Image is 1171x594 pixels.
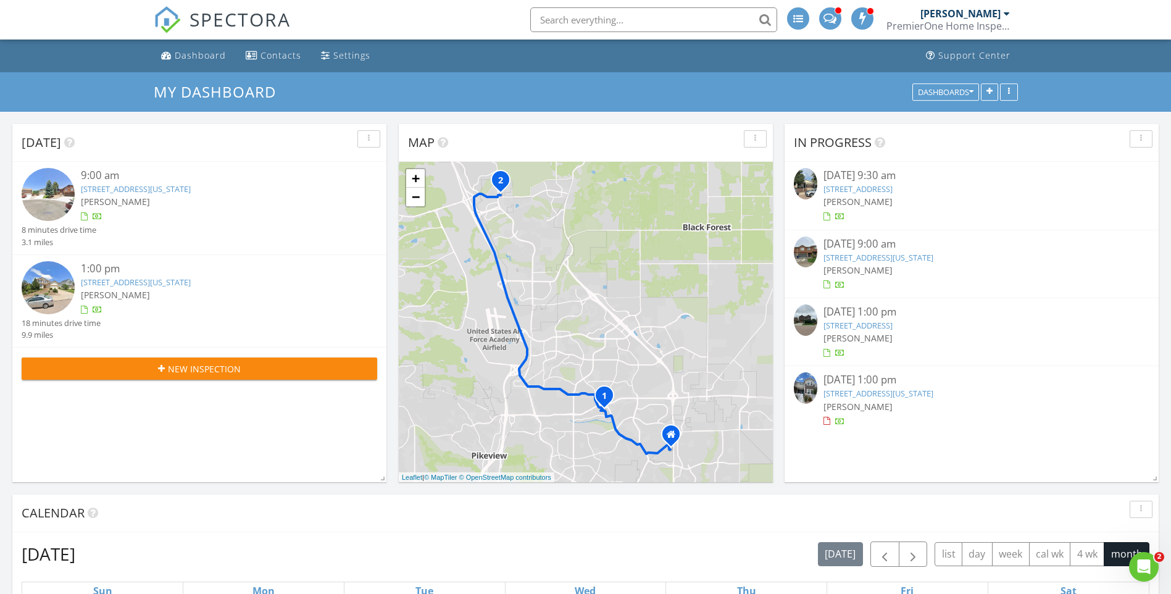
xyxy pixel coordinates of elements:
[81,289,150,301] span: [PERSON_NAME]
[1129,552,1159,582] iframe: Intercom live chat
[241,44,306,67] a: Contacts
[190,6,291,32] span: SPECTORA
[602,392,607,401] i: 1
[316,44,375,67] a: Settings
[406,169,425,188] a: Zoom in
[260,49,301,61] div: Contacts
[794,168,817,199] img: 9322505%2Freports%2Fd088b7d5-583e-46dc-aea2-aeef02adbae7%2Fcover_photos%2FvWmnfdf8AmdfqpGf8rNv%2F...
[22,504,85,521] span: Calendar
[818,542,863,566] button: [DATE]
[823,372,1120,388] div: [DATE] 1:00 pm
[823,401,893,412] span: [PERSON_NAME]
[154,17,291,43] a: SPECTORA
[794,372,817,404] img: 9363175%2Fcover_photos%2FwB15UkKJXMUbbWkm5p4M%2Fsmall.jpg
[962,542,993,566] button: day
[22,224,96,236] div: 8 minutes drive time
[794,134,872,151] span: In Progress
[604,395,612,403] div: 7030 Heywood Ct, Colorado Springs, CO 80918
[22,317,101,329] div: 18 minutes drive time
[1104,542,1149,566] button: month
[823,264,893,276] span: [PERSON_NAME]
[81,168,348,183] div: 9:00 am
[22,168,75,221] img: streetview
[175,49,226,61] div: Dashboard
[823,388,933,399] a: [STREET_ADDRESS][US_STATE]
[168,362,241,375] span: New Inspection
[823,252,933,263] a: [STREET_ADDRESS][US_STATE]
[402,474,422,481] a: Leaflet
[399,472,554,483] div: |
[156,44,231,67] a: Dashboard
[794,304,1149,359] a: [DATE] 1:00 pm [STREET_ADDRESS] [PERSON_NAME]
[899,542,928,567] button: Next month
[530,7,777,32] input: Search everything...
[794,372,1149,427] a: [DATE] 1:00 pm [STREET_ADDRESS][US_STATE] [PERSON_NAME]
[912,83,979,101] button: Dashboards
[992,542,1030,566] button: week
[459,474,551,481] a: © OpenStreetMap contributors
[823,196,893,207] span: [PERSON_NAME]
[921,44,1015,67] a: Support Center
[22,261,377,341] a: 1:00 pm [STREET_ADDRESS][US_STATE] [PERSON_NAME] 18 minutes drive time 9.9 miles
[22,261,75,314] img: streetview
[22,329,101,341] div: 9.9 miles
[154,6,181,33] img: The Best Home Inspection Software - Spectora
[886,20,1010,32] div: PremierOne Home Inspections
[406,188,425,206] a: Zoom out
[501,180,508,187] div: 740 Fox Run Cir, Colorado Springs, CO 80921
[823,304,1120,320] div: [DATE] 1:00 pm
[81,277,191,288] a: [STREET_ADDRESS][US_STATE]
[154,82,286,102] a: My Dashboard
[1070,542,1104,566] button: 4 wk
[81,261,348,277] div: 1:00 pm
[671,434,678,441] div: 6125 Templeton Gap Rd, Colorado Springs CO 80918
[81,183,191,195] a: [STREET_ADDRESS][US_STATE]
[823,320,893,331] a: [STREET_ADDRESS]
[1029,542,1071,566] button: cal wk
[935,542,962,566] button: list
[1154,552,1164,562] span: 2
[22,134,61,151] span: [DATE]
[22,236,96,248] div: 3.1 miles
[920,7,1001,20] div: [PERSON_NAME]
[424,474,457,481] a: © MapTiler
[823,236,1120,252] div: [DATE] 9:00 am
[870,542,899,567] button: Previous month
[22,168,377,248] a: 9:00 am [STREET_ADDRESS][US_STATE] [PERSON_NAME] 8 minutes drive time 3.1 miles
[823,183,893,195] a: [STREET_ADDRESS]
[333,49,370,61] div: Settings
[794,304,817,336] img: 9326413%2Freports%2Fdf857263-6558-4ed6-b5a5-ad391278c808%2Fcover_photos%2FwlhncxsqeTTHPEhUb5Q8%2F...
[22,542,75,566] h2: [DATE]
[498,177,503,185] i: 2
[938,49,1011,61] div: Support Center
[22,358,377,380] button: New Inspection
[794,236,817,268] img: 9326000%2Freports%2Fd91e90d4-309e-424f-9e1e-c011d6af4c8b%2Fcover_photos%2Ff9CnIsPSXxlCFV5fZjUJ%2F...
[823,168,1120,183] div: [DATE] 9:30 am
[794,236,1149,291] a: [DATE] 9:00 am [STREET_ADDRESS][US_STATE] [PERSON_NAME]
[81,196,150,207] span: [PERSON_NAME]
[823,332,893,344] span: [PERSON_NAME]
[794,168,1149,223] a: [DATE] 9:30 am [STREET_ADDRESS] [PERSON_NAME]
[918,88,973,96] div: Dashboards
[408,134,435,151] span: Map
